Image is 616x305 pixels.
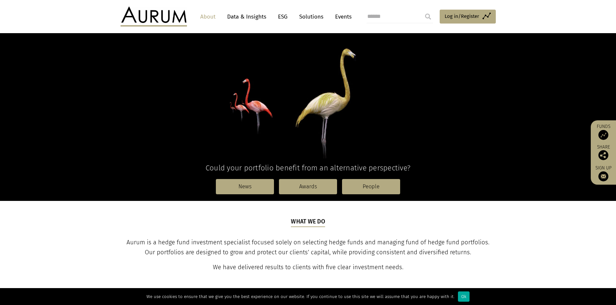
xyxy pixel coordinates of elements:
[121,163,496,172] h4: Could your portfolio benefit from an alternative perspective?
[594,124,613,140] a: Funds
[421,10,435,23] input: Submit
[197,11,219,23] a: About
[296,11,327,23] a: Solutions
[440,10,496,24] a: Log in/Register
[216,179,274,194] a: News
[342,179,400,194] a: People
[291,217,325,227] h5: What we do
[224,11,270,23] a: Data & Insights
[594,145,613,160] div: Share
[598,130,608,140] img: Access Funds
[445,12,479,20] span: Log in/Register
[275,11,291,23] a: ESG
[458,291,470,302] div: Ok
[213,264,403,271] span: We have delivered results to clients with five clear investment needs.
[127,239,489,256] span: Aurum is a hedge fund investment specialist focused solely on selecting hedge funds and managing ...
[279,179,337,194] a: Awards
[594,165,613,181] a: Sign up
[332,11,352,23] a: Events
[598,171,608,181] img: Sign up to our newsletter
[121,7,187,27] img: Aurum
[598,150,608,160] img: Share this post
